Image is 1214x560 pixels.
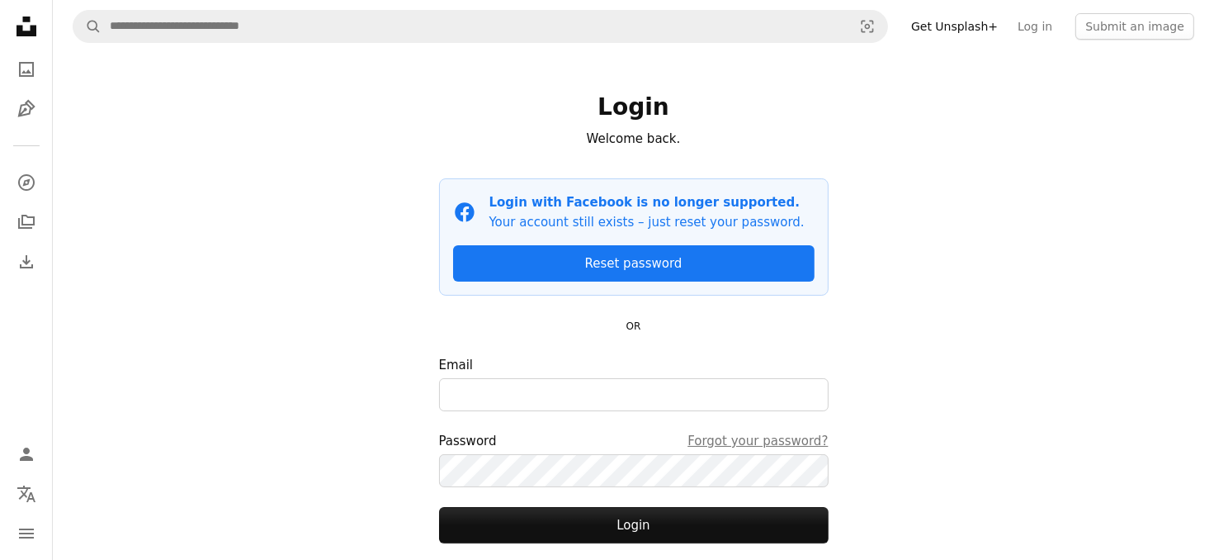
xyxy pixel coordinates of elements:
button: Login [439,507,829,543]
button: Language [10,477,43,510]
p: Login with Facebook is no longer supported. [489,192,805,212]
a: Forgot your password? [687,431,828,451]
a: Illustrations [10,93,43,126]
a: Log in [1008,13,1062,40]
input: PasswordForgot your password? [439,454,829,487]
small: OR [626,320,641,332]
a: Home — Unsplash [10,10,43,46]
h1: Login [439,93,829,122]
button: Menu [10,517,43,550]
button: Search Unsplash [73,11,102,42]
a: Log in / Sign up [10,438,43,471]
form: Find visuals sitewide [73,10,888,43]
div: Password [439,431,829,451]
label: Email [439,355,829,411]
p: Welcome back. [439,129,829,149]
button: Submit an image [1075,13,1194,40]
button: Visual search [848,11,887,42]
p: Your account still exists – just reset your password. [489,212,805,232]
a: Collections [10,206,43,239]
a: Get Unsplash+ [901,13,1008,40]
a: Download History [10,245,43,278]
a: Photos [10,53,43,86]
a: Explore [10,166,43,199]
input: Email [439,378,829,411]
a: Reset password [453,245,815,282]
